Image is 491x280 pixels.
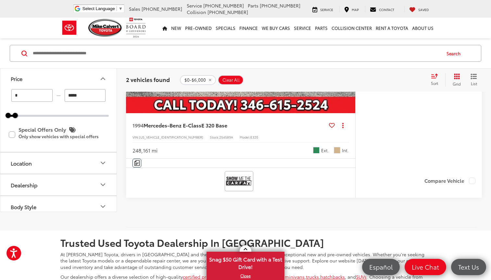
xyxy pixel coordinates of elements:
[418,7,429,12] span: Saved
[334,147,340,153] span: Tan
[431,80,438,86] span: Sort
[410,18,435,38] a: About Us
[132,122,326,129] a: 1994Mercedes-Benz E-ClassE 320 Base
[169,18,183,38] a: New
[250,135,258,140] span: E320
[342,123,344,128] span: dropdown dots
[183,273,245,280] a: certified pre-owned vehicles
[129,6,140,12] span: Sales
[342,147,349,153] span: Int.
[132,121,144,129] span: 1994
[203,2,244,9] span: [PHONE_NUMBER]
[11,89,53,102] input: minimum Buy price
[405,259,446,275] a: Live Chat
[237,18,260,38] a: Finance
[183,18,214,38] a: Pre-Owned
[208,9,248,15] span: [PHONE_NUMBER]
[99,203,107,210] div: Body Style
[379,7,394,12] span: Contact
[187,2,202,9] span: Service
[471,80,477,86] span: List
[99,181,107,189] div: Dealership
[466,73,482,86] button: List View
[0,196,117,217] button: Body StyleBody Style
[126,75,170,83] span: 2 vehicles found
[0,68,117,89] button: PricePrice
[356,273,367,280] a: SUVs
[60,251,431,271] p: At [PERSON_NAME] Toyota, drivers in [GEOGRAPHIC_DATA] and the surrounding areas rely on us for ex...
[134,160,140,166] img: Comments
[0,174,117,195] button: DealershipDealership
[445,73,466,86] button: Grid View
[424,178,475,184] label: Compare Vehicle
[374,18,410,38] a: Rent a Toyota
[19,134,108,139] p: Only show vehicles with special offers
[82,6,115,11] span: Select Language
[226,172,252,190] img: View CARFAX report
[144,121,201,129] span: Mercedes-Benz E-Class
[313,18,330,38] a: Parts
[308,6,338,12] a: Service
[320,273,345,280] a: hatchbacks
[142,6,182,12] span: [PHONE_NUMBER]
[210,135,219,140] span: Stock:
[337,120,349,131] button: Actions
[292,18,313,38] a: Service
[366,263,396,271] span: Español
[455,263,482,271] span: Text Us
[187,9,206,15] span: Collision
[240,135,250,140] span: Model:
[11,182,37,188] div: Dealership
[11,160,32,166] div: Location
[160,18,169,38] a: Home
[11,76,22,82] div: Price
[184,77,206,82] span: $0-$6,000
[313,147,320,153] span: Green
[60,237,431,248] h2: Trusted Used Toyota Dealership In [GEOGRAPHIC_DATA]
[306,273,319,280] a: trucks
[132,159,141,167] button: Comments
[404,6,434,12] a: My Saved Vehicles
[321,147,329,153] span: Ext.
[260,2,300,9] span: [PHONE_NUMBER]
[99,75,107,83] div: Price
[409,263,442,271] span: Live Chat
[132,147,157,154] div: 248,161 mi
[339,6,364,12] a: Map
[65,89,106,102] input: maximum Buy price
[260,18,292,38] a: WE BUY CARS
[352,7,359,12] span: Map
[428,73,445,86] button: Select sort value
[9,124,108,145] label: Special Offers Only
[219,135,233,140] span: 254589A
[55,93,63,99] span: —
[99,159,107,167] div: Location
[330,18,374,38] a: Collision Center
[222,77,240,82] span: Clear All
[0,153,117,174] button: LocationLocation
[201,121,227,129] span: E 320 Base
[180,75,216,85] button: remove 0-6000
[82,6,123,11] a: Select Language​
[57,17,82,38] img: Toyota
[207,252,284,272] span: Snag $50 Gift Card with a Test Drive!
[285,273,305,280] a: minivans
[453,81,461,86] span: Grid
[248,2,258,9] span: Parts
[11,204,36,210] div: Body Style
[32,46,440,61] input: Search by Make, Model, or Keyword
[218,75,244,85] button: Clear All
[320,7,333,12] span: Service
[362,259,400,275] a: Español
[88,19,123,37] img: Mike Calvert Toyota
[214,18,237,38] a: Specials
[139,135,203,140] span: [US_VEHICLE_IDENTIFICATION_NUMBER]
[440,45,470,61] button: Search
[451,259,486,275] a: Text Us
[132,135,139,140] span: VIN:
[119,6,123,11] span: ▼
[365,6,399,12] a: Contact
